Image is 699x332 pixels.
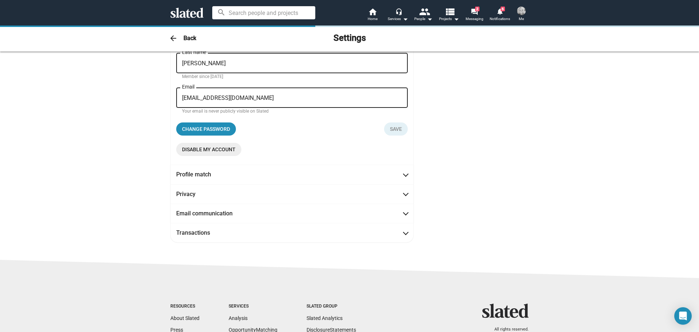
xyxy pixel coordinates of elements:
[333,32,366,44] h2: Settings
[307,304,356,309] div: Slated Group
[674,307,692,325] div: Open Intercom Messenger
[487,7,513,23] a: 6Notifications
[414,15,433,23] div: People
[385,7,411,23] button: Services
[368,15,378,23] span: Home
[176,210,242,217] mat-panel-title: Email communication
[170,223,414,242] mat-expansion-panel-header: Transactions
[182,122,230,136] span: Change password
[462,7,487,23] a: 2Messaging
[452,15,461,23] mat-icon: arrow_drop_down
[169,34,178,43] mat-icon: arrow_back
[475,7,479,11] span: 2
[182,143,236,156] span: Disable my account
[183,34,196,42] h3: Back
[411,7,436,23] button: People
[517,7,526,15] img: Annie McSwain
[212,6,315,19] input: Search people and projects
[307,315,343,321] a: Slated Analytics
[496,8,503,15] mat-icon: notifications
[439,15,459,23] span: Projects
[229,315,248,321] a: Analysis
[490,15,510,23] span: Notifications
[176,122,236,136] button: Change password
[182,74,223,80] mat-hint: Member since [DATE]
[390,122,402,136] span: Save
[419,6,430,17] mat-icon: people
[170,304,200,309] div: Resources
[182,109,269,114] mat-hint: Your email is never publicly visible on Slated
[425,15,434,23] mat-icon: arrow_drop_down
[368,7,377,16] mat-icon: home
[176,171,242,178] mat-panel-title: Profile match
[466,15,483,23] span: Messaging
[170,315,200,321] a: About Slated
[471,8,478,15] mat-icon: forum
[170,165,414,184] mat-expansion-panel-header: Profile match
[395,8,402,15] mat-icon: headset_mic
[384,122,408,136] button: Save
[170,184,414,204] mat-expansion-panel-header: Privacy
[436,7,462,23] button: Projects
[176,143,241,156] button: Disable my account
[445,6,455,17] mat-icon: view_list
[401,15,410,23] mat-icon: arrow_drop_down
[501,7,505,11] span: 6
[513,5,530,24] button: Annie McSwainMe
[176,190,242,198] mat-panel-title: Privacy
[519,15,524,23] span: Me
[229,304,277,309] div: Services
[176,229,242,237] mat-panel-title: Transactions
[360,7,385,23] a: Home
[170,204,414,223] mat-expansion-panel-header: Email communication
[388,15,408,23] div: Services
